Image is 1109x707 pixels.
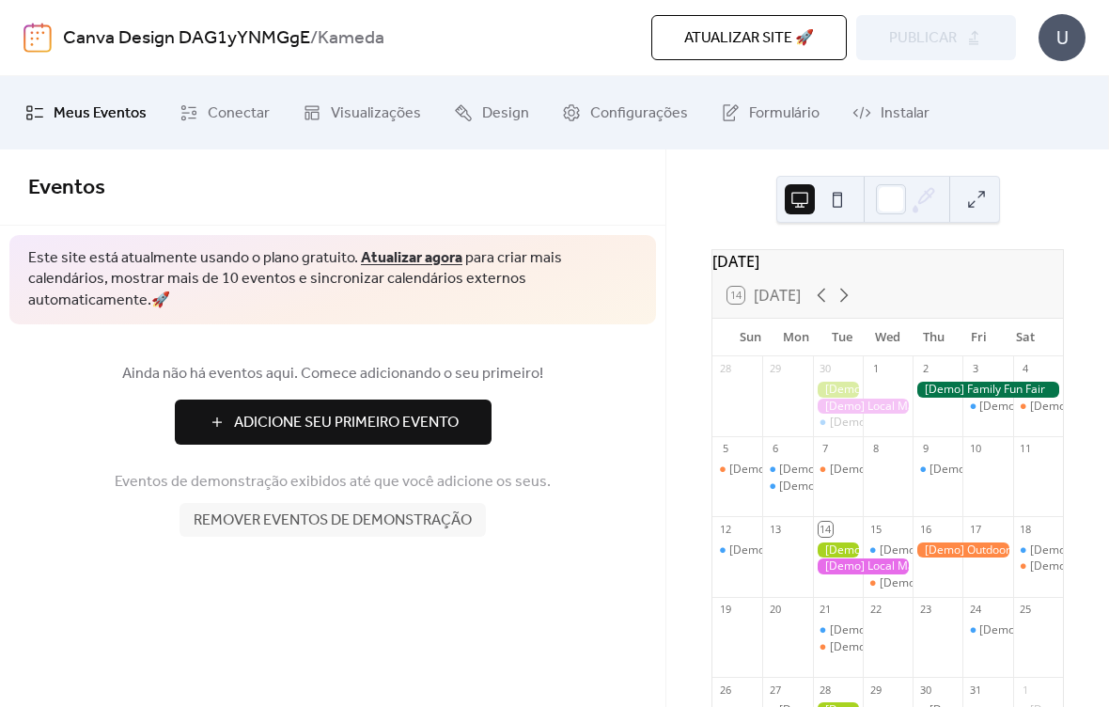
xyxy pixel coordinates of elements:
span: Este site está atualmente usando o plano gratuito. para criar mais calendários, mostrar mais de 1... [28,248,637,311]
div: [Demo] Culinary Cooking Class [880,575,1041,591]
div: [Demo] Morning Yoga Bliss [712,542,762,558]
div: [Demo] Morning Yoga Bliss [762,479,812,495]
div: 20 [768,603,782,617]
a: Configurações [548,84,702,142]
div: [Demo] Culinary Cooking Class [863,575,913,591]
div: [Demo] Seniors' Social Tea [813,462,863,478]
div: [Demo] Fitness Bootcamp [779,462,914,478]
a: Formulário [707,84,834,142]
div: Fri [957,319,1003,356]
span: Atualizar site 🚀 [684,27,814,50]
a: Instalar [838,84,944,142]
span: Ainda não há eventos aqui. Comece adicionando o seu primeiro! [28,363,637,385]
div: 4 [1019,362,1033,376]
div: 11 [1019,442,1033,456]
div: 19 [718,603,732,617]
div: 31 [968,683,982,697]
div: 25 [1019,603,1033,617]
div: 30 [918,683,932,697]
div: [Demo] Morning Yoga Bliss [929,462,1072,478]
div: Mon [773,319,820,356]
a: Visualizações [289,84,435,142]
div: [Demo] Seniors' Social Tea [830,639,971,655]
span: Formulário [749,99,820,129]
div: [Demo] Morning Yoga Bliss [830,622,973,638]
span: Visualizações [331,99,421,129]
div: [Demo] Morning Yoga Bliss [729,542,872,558]
div: 30 [819,362,833,376]
div: 18 [1019,522,1033,536]
a: Canva Design DAG1yYNMGgE [63,21,310,56]
div: 14 [819,522,833,536]
span: Instalar [881,99,929,129]
div: [Demo] Morning Yoga Bliss [962,622,1012,638]
a: Adicione Seu Primeiro Evento [28,400,637,445]
div: [Demo] Seniors' Social Tea [830,462,971,478]
a: Meus Eventos [11,84,161,142]
div: [Demo] Outdoor Adventure Day [913,542,1013,558]
span: Design [482,99,529,129]
div: [Demo] Open Mic Night [1013,558,1063,574]
div: 24 [968,603,982,617]
div: [Demo] Open Mic Night [1013,399,1063,415]
div: Sun [727,319,773,356]
div: [Demo] Gardening Workshop [813,542,863,558]
span: Adicione Seu Primeiro Evento [234,412,459,434]
div: 28 [819,683,833,697]
b: Kameda [318,21,384,56]
div: 3 [968,362,982,376]
b: / [310,21,318,56]
div: 26 [718,683,732,697]
div: [Demo] Morning Yoga Bliss [913,462,962,478]
div: 9 [918,442,932,456]
div: [Demo] Morning Yoga Bliss [962,399,1012,415]
span: Configurações [590,99,688,129]
div: [Demo] Morning Yoga Bliss [779,479,922,495]
div: 23 [918,603,932,617]
div: 17 [968,522,982,536]
div: [Demo] Local Market [813,399,914,415]
div: 13 [768,522,782,536]
div: U [1039,14,1086,61]
div: 12 [718,522,732,536]
div: [DATE] [712,250,1063,273]
div: [Demo] Morning Yoga Bliss [813,622,863,638]
div: 6 [768,442,782,456]
div: 8 [868,442,883,456]
div: 1 [1019,683,1033,697]
div: Thu [911,319,957,356]
span: Remover eventos de demonstração [194,510,472,532]
div: 29 [768,362,782,376]
div: [Demo] Fitness Bootcamp [762,462,812,478]
div: Wed [865,319,911,356]
div: 5 [718,442,732,456]
a: Conectar [165,84,284,142]
div: [Demo] Morning Yoga Bliss [813,415,863,431]
span: Eventos [28,167,105,209]
div: 10 [968,442,982,456]
div: [Demo] Morning Yoga Bliss [863,542,913,558]
div: Tue [819,319,865,356]
a: Design [440,84,543,142]
div: 28 [718,362,732,376]
div: [Demo] Morning Yoga Bliss [1013,542,1063,558]
span: Meus Eventos [54,99,147,129]
div: [Demo] Morning Yoga Bliss [830,415,973,431]
div: [Demo] Local Market [813,558,914,574]
div: 21 [819,603,833,617]
div: 2 [918,362,932,376]
div: 7 [819,442,833,456]
span: Conectar [208,99,270,129]
div: 29 [868,683,883,697]
div: 27 [768,683,782,697]
button: Remover eventos de demonstração [180,503,486,537]
div: [Demo] Family Fun Fair [913,382,1063,398]
div: Sat [1002,319,1048,356]
div: [Demo] Book Club Gathering [729,462,880,478]
button: Adicione Seu Primeiro Evento [175,400,492,445]
div: 22 [868,603,883,617]
div: [Demo] Book Club Gathering [712,462,762,478]
div: 1 [868,362,883,376]
div: [Demo] Morning Yoga Bliss [880,542,1023,558]
a: Atualizar agora [361,244,462,273]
